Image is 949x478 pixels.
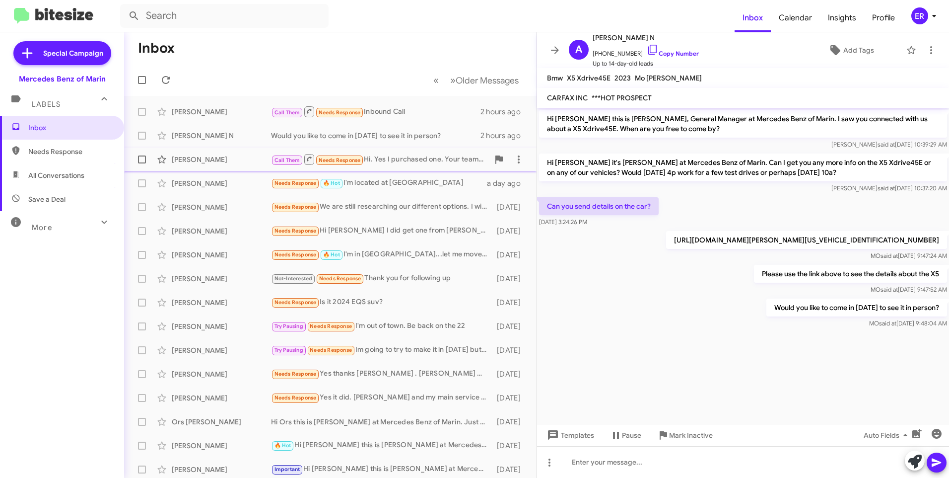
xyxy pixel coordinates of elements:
a: Special Campaign [13,41,111,65]
span: Needs Response [310,323,352,329]
span: X5 Xdrive45E [567,74,610,82]
div: [PERSON_NAME] [172,393,271,403]
div: [PERSON_NAME] [172,465,271,475]
button: ER [903,7,938,24]
h1: Inbox [138,40,175,56]
span: [PERSON_NAME] [DATE] 10:39:29 AM [831,141,947,148]
span: [PERSON_NAME] N [593,32,699,44]
div: Inbound Call [271,105,480,118]
div: ER [911,7,928,24]
div: [PERSON_NAME] N [172,131,271,141]
div: [PERSON_NAME] [172,274,271,284]
p: Hi [PERSON_NAME] this is [PERSON_NAME], General Manager at Mercedes Benz of Marin. I saw you conn... [539,110,947,138]
div: [DATE] [492,321,529,331]
button: Pause [602,426,649,444]
span: Needs Response [274,371,317,377]
a: Profile [864,3,903,32]
span: [DATE] 3:24:26 PM [539,218,587,226]
div: Hi Ors this is [PERSON_NAME] at Mercedes Benz of Marin. Just wanted to follow up and make sure yo... [271,417,492,427]
div: [PERSON_NAME] [172,250,271,260]
p: Can you send details on the car? [539,197,659,215]
div: 2 hours ago [480,107,529,117]
p: [URL][DOMAIN_NAME][PERSON_NAME][US_VEHICLE_IDENTIFICATION_NUMBER] [666,231,947,249]
div: a day ago [487,178,529,188]
span: Needs Response [274,251,317,258]
div: Would you like to come in [DATE] to see it in person? [271,131,480,141]
div: Im going to try to make it in [DATE] but I have a training out of town, till [DATE] so if not [DA... [271,344,492,356]
div: Is it 2024 EQS suv? [271,297,492,308]
button: Add Tags [801,41,901,59]
span: MO [DATE] 9:48:04 AM [869,319,947,327]
div: Hi. Yes I purchased one. Your team drove me a loaner [DATE]. Any word on when they are bringing t... [271,153,489,165]
span: 2023 [614,74,631,82]
p: Would you like to come in [DATE] to see it in person? [766,299,947,317]
span: [PERSON_NAME] [DATE] 10:37:20 AM [831,184,947,192]
span: Mo [PERSON_NAME] [635,74,702,82]
div: [PERSON_NAME] [172,178,271,188]
button: Mark Inactive [649,426,721,444]
span: said at [878,184,895,192]
div: [PERSON_NAME] [172,321,271,331]
div: [PERSON_NAME] [172,107,271,117]
span: Inbox [735,3,771,32]
span: 🔥 Hot [274,442,291,449]
span: said at [878,141,895,148]
div: 2 hours ago [480,131,529,141]
span: said at [881,286,898,293]
div: I'm in [GEOGRAPHIC_DATA]...let me move some things...I want to try to go by Sat. [271,249,492,260]
span: A [575,42,582,58]
div: [PERSON_NAME] [172,226,271,236]
div: [PERSON_NAME] [172,441,271,451]
button: Auto Fields [856,426,919,444]
div: [DATE] [492,393,529,403]
div: I'm out of town. Be back on the 22 [271,320,492,332]
span: Labels [32,100,61,109]
button: Next [444,70,525,90]
div: Mercedes Benz of Marin [19,74,106,84]
span: Needs Response [274,395,317,401]
span: » [450,74,456,86]
span: Needs Response [310,347,352,353]
span: Needs Response [319,157,361,163]
div: [DATE] [492,345,529,355]
span: Call Them [274,157,300,163]
p: Please use the link above to see the details about the X5 [754,265,947,283]
a: Insights [820,3,864,32]
a: Calendar [771,3,820,32]
span: Add Tags [843,41,874,59]
div: [PERSON_NAME] [172,345,271,355]
span: ***HOT PROSPECT [592,93,652,102]
span: Needs Response [274,180,317,186]
span: Needs Response [28,147,113,157]
span: Not-Interested [274,275,313,282]
span: Save a Deal [28,194,66,204]
div: Hi [PERSON_NAME] I did get one from [PERSON_NAME] last week. He told me that the car came with an... [271,225,492,237]
button: Templates [537,426,602,444]
span: Call Them [274,109,300,116]
input: Search [120,4,329,28]
div: Hi [PERSON_NAME] this is [PERSON_NAME] at Mercedes Benz of Marin. Just wanted to follow up and ma... [271,440,492,451]
span: Older Messages [456,75,519,86]
span: Templates [545,426,594,444]
span: MO [DATE] 9:47:52 AM [871,286,947,293]
span: Needs Response [319,275,361,282]
span: Bmw [547,74,563,82]
div: Thank you for following up [271,273,492,284]
span: « [433,74,439,86]
div: [DATE] [492,465,529,475]
div: [DATE] [492,250,529,260]
span: Mark Inactive [669,426,713,444]
div: [DATE] [492,417,529,427]
span: Try Pausing [274,347,303,353]
a: Copy Number [647,50,699,57]
div: Hi [PERSON_NAME] this is [PERSON_NAME] at Mercedes Benz of Marin. Just wanted to follow up and ma... [271,464,492,475]
div: [DATE] [492,441,529,451]
span: Needs Response [274,299,317,306]
div: [DATE] [492,274,529,284]
span: Important [274,466,300,473]
button: Previous [427,70,445,90]
span: Needs Response [319,109,361,116]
